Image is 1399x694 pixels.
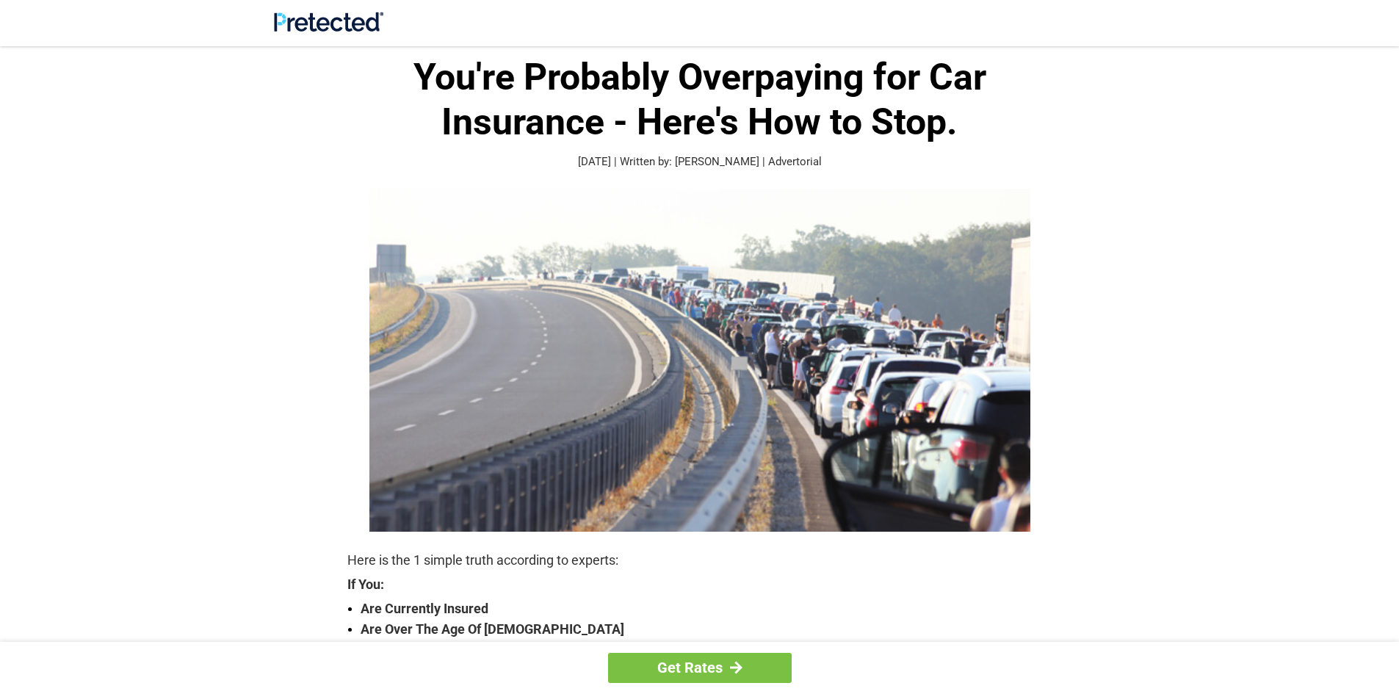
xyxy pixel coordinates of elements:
strong: Drive Less Than 50 Miles Per Day [361,640,1052,660]
h1: You're Probably Overpaying for Car Insurance - Here's How to Stop. [347,55,1052,145]
strong: Are Over The Age Of [DEMOGRAPHIC_DATA] [361,619,1052,640]
strong: Are Currently Insured [361,599,1052,619]
img: Site Logo [274,12,383,32]
p: [DATE] | Written by: [PERSON_NAME] | Advertorial [347,153,1052,170]
a: Site Logo [274,21,383,35]
strong: If You: [347,578,1052,591]
a: Get Rates [608,653,792,683]
p: Here is the 1 simple truth according to experts: [347,550,1052,571]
